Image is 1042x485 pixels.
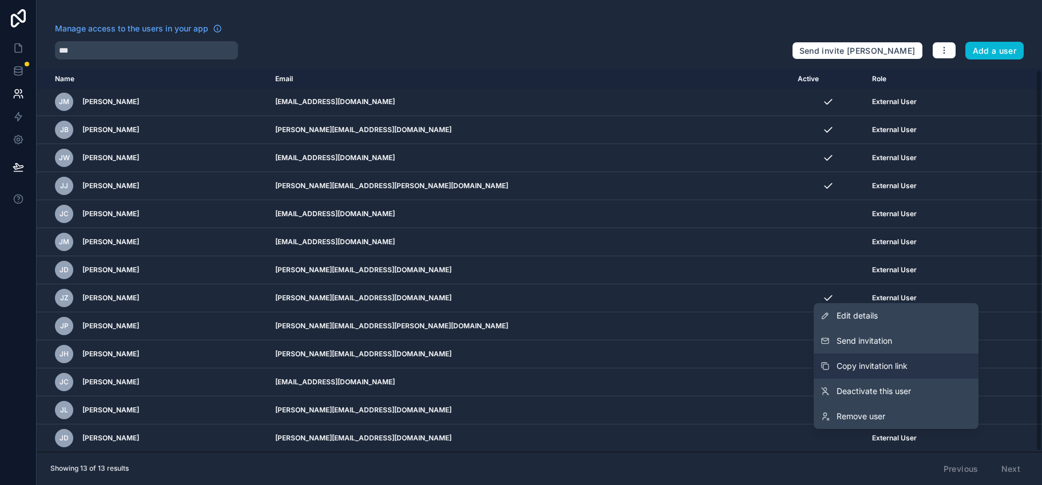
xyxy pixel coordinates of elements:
[792,42,923,60] button: Send invite [PERSON_NAME]
[82,293,139,303] span: [PERSON_NAME]
[60,209,69,218] span: JC
[791,69,865,90] th: Active
[872,209,917,218] span: External User
[82,181,139,190] span: [PERSON_NAME]
[865,69,989,90] th: Role
[837,385,911,397] span: Deactivate this user
[50,464,129,473] span: Showing 13 of 13 results
[872,125,917,134] span: External User
[814,303,978,328] a: Edit details
[268,116,791,144] td: [PERSON_NAME][EMAIL_ADDRESS][DOMAIN_NAME]
[268,340,791,368] td: [PERSON_NAME][EMAIL_ADDRESS][DOMAIN_NAME]
[268,69,791,90] th: Email
[268,312,791,340] td: [PERSON_NAME][EMAIL_ADDRESS][PERSON_NAME][DOMAIN_NAME]
[60,265,69,275] span: JD
[814,404,978,429] a: Remove user
[837,411,885,422] span: Remove user
[268,284,791,312] td: [PERSON_NAME][EMAIL_ADDRESS][DOMAIN_NAME]
[268,88,791,116] td: [EMAIL_ADDRESS][DOMAIN_NAME]
[59,237,69,247] span: JM
[268,144,791,172] td: [EMAIL_ADDRESS][DOMAIN_NAME]
[814,353,978,379] button: Copy invitation link
[268,200,791,228] td: [EMAIL_ADDRESS][DOMAIN_NAME]
[82,377,139,387] span: [PERSON_NAME]
[60,349,69,359] span: JH
[59,153,70,162] span: JW
[837,335,892,347] span: Send invitation
[60,293,69,303] span: JZ
[60,321,69,331] span: JP
[268,172,791,200] td: [PERSON_NAME][EMAIL_ADDRESS][PERSON_NAME][DOMAIN_NAME]
[82,406,139,415] span: [PERSON_NAME]
[60,181,68,190] span: JJ
[37,69,268,90] th: Name
[60,377,69,387] span: JC
[268,368,791,396] td: [EMAIL_ADDRESS][DOMAIN_NAME]
[814,328,978,353] button: Send invitation
[82,321,139,331] span: [PERSON_NAME]
[37,69,1042,452] div: scrollable content
[837,360,908,372] span: Copy invitation link
[872,237,917,247] span: External User
[59,97,69,106] span: JM
[268,424,791,452] td: [PERSON_NAME][EMAIL_ADDRESS][DOMAIN_NAME]
[872,434,917,443] span: External User
[872,97,917,106] span: External User
[60,406,68,415] span: JL
[268,228,791,256] td: [EMAIL_ADDRESS][DOMAIN_NAME]
[82,97,139,106] span: [PERSON_NAME]
[82,349,139,359] span: [PERSON_NAME]
[82,125,139,134] span: [PERSON_NAME]
[872,153,917,162] span: External User
[82,434,139,443] span: [PERSON_NAME]
[82,237,139,247] span: [PERSON_NAME]
[872,265,917,275] span: External User
[82,265,139,275] span: [PERSON_NAME]
[55,23,222,34] a: Manage access to the users in your app
[55,23,208,34] span: Manage access to the users in your app
[872,293,917,303] span: External User
[82,153,139,162] span: [PERSON_NAME]
[965,42,1024,60] button: Add a user
[60,125,69,134] span: JB
[268,396,791,424] td: [PERSON_NAME][EMAIL_ADDRESS][DOMAIN_NAME]
[60,434,69,443] span: JD
[268,256,791,284] td: [PERSON_NAME][EMAIL_ADDRESS][DOMAIN_NAME]
[837,310,878,321] span: Edit details
[82,209,139,218] span: [PERSON_NAME]
[872,181,917,190] span: External User
[814,379,978,404] a: Deactivate this user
